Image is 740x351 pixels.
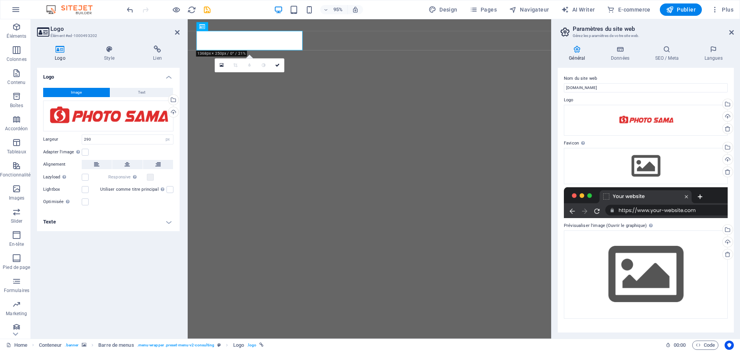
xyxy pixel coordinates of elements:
label: Largeur [43,137,82,141]
span: Cliquez pour sélectionner. Double-cliquez pour modifier. [233,341,244,350]
span: AI Writer [561,6,595,13]
div: Sélectionnez les fichiers depuis le Gestionnaire de fichiers, les photos du stock ou téléversez u... [564,148,728,184]
h4: Texte [37,213,180,231]
span: Cliquez pour sélectionner. Double-cliquez pour modifier. [39,341,62,350]
nav: breadcrumb [39,341,264,350]
a: Cliquez pour annuler la sélection. Double-cliquez pour ouvrir Pages. [6,341,27,350]
label: Favicon [564,139,728,148]
h4: Lien [135,45,180,62]
button: save [202,5,212,14]
p: Formulaires [4,287,29,294]
label: Utiliser comme titre principal [100,185,166,194]
h4: SEO / Meta [644,45,693,62]
div: LOGOPHOTOSAMA2025-rcfi1C4l0n5QBC-lmObN5g.png [564,105,728,136]
span: Code [696,341,715,350]
button: Usercentrics [725,341,734,350]
button: Cliquez ici pour quitter le mode Aperçu et poursuivre l'édition. [172,5,181,14]
a: Mode rogner [229,59,242,72]
button: Design [425,3,461,16]
button: AI Writer [558,3,598,16]
p: Éléments [7,33,26,39]
input: Nom... [564,83,728,92]
h2: Paramètres du site web [573,25,734,32]
p: Colonnes [7,56,27,62]
p: Accordéon [5,126,28,132]
label: Adapter l'image [43,148,82,157]
button: Publier [660,3,702,16]
span: Navigateur [509,6,549,13]
p: Marketing [6,311,27,317]
span: Design [429,6,457,13]
span: . banner [65,341,79,350]
p: En-tête [9,241,24,247]
button: reload [187,5,196,14]
a: Confirmer ( Ctrl ⏎ ) [271,59,284,72]
label: Alignement [43,160,82,169]
span: Plus [711,6,733,13]
h4: Données [600,45,644,62]
i: Cet élément contient un arrière-plan. [82,343,86,347]
span: Pages [470,6,497,13]
button: Image [43,88,110,97]
h3: Gérez les paramètres de votre site web. [573,32,718,39]
button: Code [692,341,718,350]
p: Contenu [7,79,25,86]
h4: Langues [693,45,734,62]
h4: Logo [37,45,86,62]
p: Boîtes [10,102,23,109]
button: Pages [467,3,500,16]
span: Image [71,88,82,97]
span: Publier [666,6,696,13]
i: Actualiser la page [187,5,196,14]
span: E-commerce [607,6,650,13]
span: Text [138,88,145,97]
label: Optimisée [43,197,82,207]
span: . menu-wrapper .preset-menu-v2-consulting [137,341,215,350]
button: Plus [708,3,737,16]
i: Annuler : Modifier les couleurs (Ctrl+Z) [126,5,135,14]
a: Flouter [243,59,257,72]
i: Cet élément a un lien. [259,343,264,347]
div: Design (Ctrl+Alt+Y) [425,3,461,16]
button: E-commerce [604,3,653,16]
h4: Logo [37,68,180,82]
span: : [679,342,680,348]
label: Nom du site web [564,74,728,83]
p: Tableaux [7,149,26,155]
h3: Élément #ed-1000493202 [50,32,164,39]
p: Images [9,195,25,201]
button: Text [110,88,173,97]
label: Logo [564,96,728,105]
div: LOGOPHOTOSAMA2025-rcfi1C4l0n5QBC-lmObN5g.png [43,101,173,131]
h2: Logo [50,25,180,32]
label: Prévisualiser l'image (Ouvrir le graphique) [564,221,728,230]
div: Sélectionnez les fichiers depuis le Gestionnaire de fichiers, les photos du stock ou téléversez u... [564,230,728,319]
h4: Style [86,45,135,62]
p: Pied de page [3,264,30,270]
h6: Durée de la session [666,341,686,350]
a: Sélectionnez les fichiers depuis le Gestionnaire de fichiers, les photos du stock ou téléversez u... [215,59,229,72]
button: undo [125,5,135,14]
span: . logo [247,341,256,350]
span: Cliquez pour sélectionner. Double-cliquez pour modifier. [98,341,134,350]
button: 95% [320,5,348,14]
i: Cet élément est une présélection personnalisable. [217,343,221,347]
h6: 95% [332,5,344,14]
label: Lazyload [43,173,82,182]
span: 00 00 [674,341,686,350]
i: Enregistrer (Ctrl+S) [203,5,212,14]
img: Editor Logo [44,5,102,14]
a: Échelle de gris [257,59,271,72]
label: Lightbox [43,185,82,194]
p: Slider [11,218,23,224]
i: Lors du redimensionnement, ajuster automatiquement le niveau de zoom en fonction de l'appareil sé... [352,6,359,13]
button: Navigateur [506,3,552,16]
h4: Général [558,45,600,62]
label: Responsive [108,173,147,182]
